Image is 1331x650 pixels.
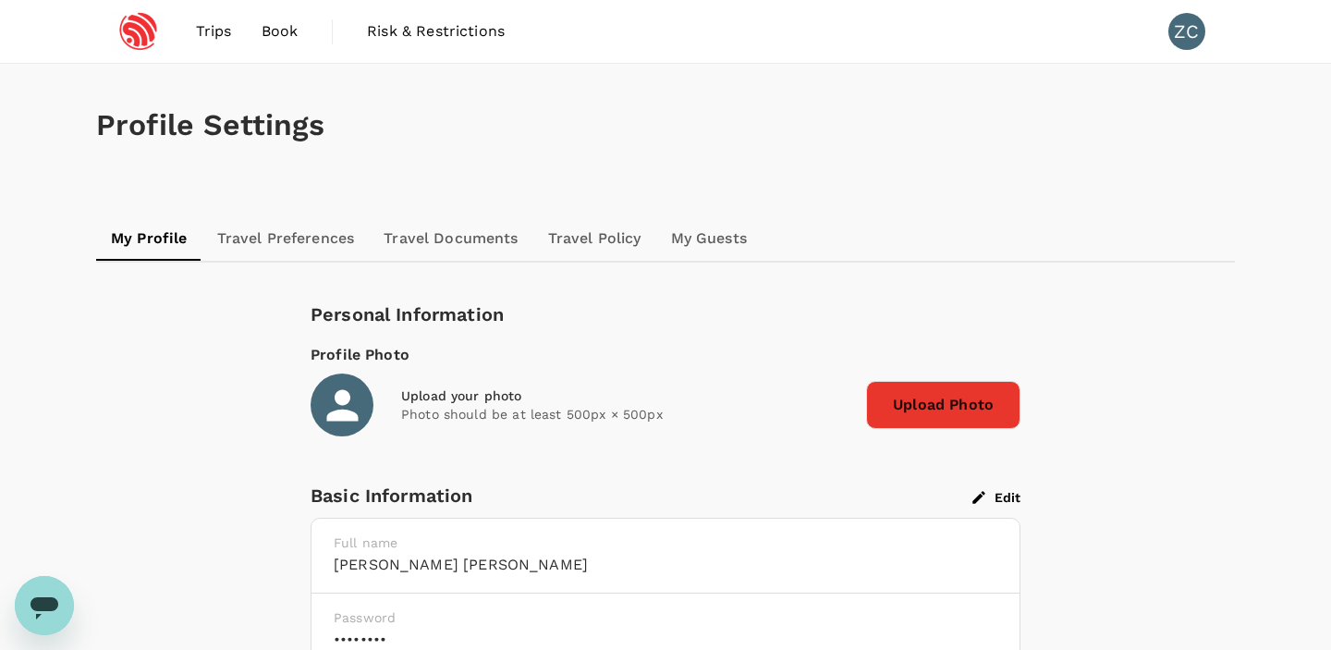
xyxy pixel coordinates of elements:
button: Edit [972,489,1020,506]
div: Basic Information [311,481,972,510]
a: Travel Preferences [202,216,370,261]
a: My Profile [96,216,202,261]
p: Password [334,608,997,627]
div: Profile Photo [311,344,1020,366]
a: Travel Documents [369,216,532,261]
span: Trips [196,20,232,43]
div: Upload your photo [401,386,851,405]
p: Photo should be at least 500px × 500px [401,405,851,423]
span: Risk & Restrictions [367,20,505,43]
iframe: Button to launch messaging window [15,576,74,635]
img: Espressif Systems Singapore Pte Ltd [96,11,181,52]
div: ZC [1168,13,1205,50]
a: Travel Policy [533,216,656,261]
span: Book [262,20,299,43]
p: Full name [334,533,997,552]
span: Upload Photo [866,381,1020,429]
a: My Guests [656,216,762,261]
div: Personal Information [311,300,1020,329]
h6: [PERSON_NAME] [PERSON_NAME] [334,552,997,578]
h1: Profile Settings [96,108,1235,142]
